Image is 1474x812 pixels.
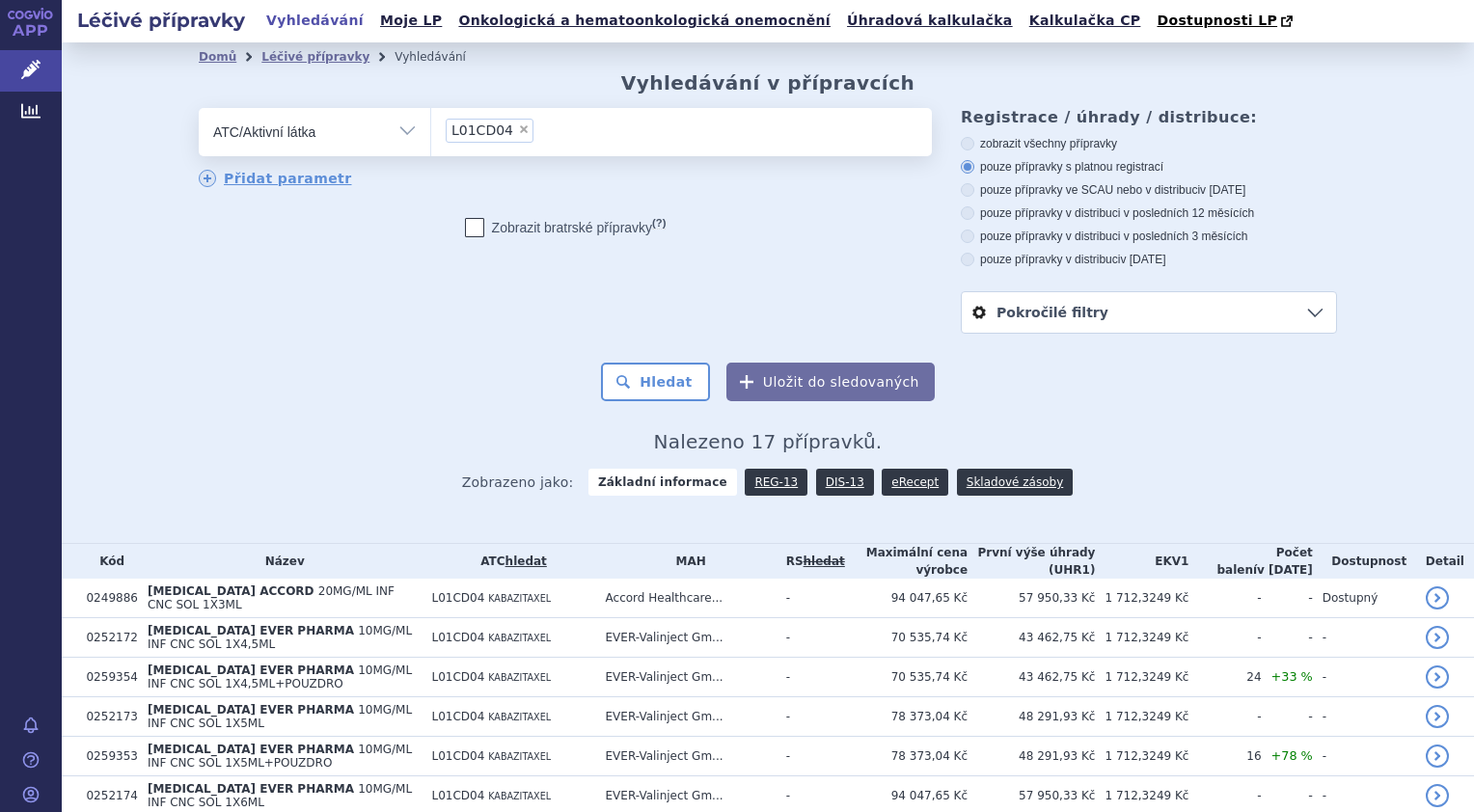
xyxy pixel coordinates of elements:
a: Kalkulačka CP [1024,8,1147,34]
a: detail [1426,626,1449,649]
th: ATC [423,544,596,579]
th: Počet balení [1188,544,1312,579]
button: Hledat [601,363,710,401]
a: hledat [505,555,547,568]
td: 1 712,3249 Kč [1095,737,1188,776]
a: Domů [199,50,236,64]
a: Onkologická a hematoonkologická onemocnění [452,8,836,34]
span: L01CD04 [432,670,485,684]
td: - [1188,618,1261,658]
td: 78 373,04 Kč [845,737,968,776]
th: MAH [596,544,777,579]
label: pouze přípravky v distribuci v posledních 3 měsících [961,229,1337,244]
th: Název [138,544,423,579]
a: REG-13 [745,469,807,496]
td: 43 462,75 Kč [968,618,1095,658]
td: - [777,697,845,737]
span: L01CD04 [432,749,485,763]
label: zobrazit všechny přípravky [961,136,1337,151]
td: 57 950,33 Kč [968,579,1095,618]
th: EKV1 [1095,544,1188,579]
input: L01CD04 [539,118,550,142]
label: pouze přípravky v distribuci [961,252,1337,267]
span: KABAZITAXEL [488,791,551,801]
td: - [1262,579,1313,618]
a: Dostupnosti LP [1151,8,1302,35]
button: Uložit do sledovaných [726,363,935,401]
td: 24 [1188,658,1261,697]
td: - [1313,697,1416,737]
td: - [1262,618,1313,658]
span: v [DATE] [1257,563,1313,577]
th: První výše úhrady (UHR1) [968,544,1095,579]
td: - [1313,658,1416,697]
h2: Vyhledávání v přípravcích [621,71,915,95]
th: Maximální cena výrobce [845,544,968,579]
li: Vyhledávání [395,42,491,71]
td: 0259353 [76,737,137,776]
td: - [777,618,845,658]
span: Zobrazeno jako: [462,469,574,496]
a: vyhledávání neobsahuje žádnou platnou referenční skupinu [804,555,845,568]
h3: Registrace / úhrady / distribuce: [961,108,1337,126]
span: v [DATE] [1200,183,1245,197]
td: - [1188,579,1261,618]
td: 0252173 [76,697,137,737]
th: Dostupnost [1313,544,1416,579]
a: detail [1426,705,1449,728]
td: 94 047,65 Kč [845,579,968,618]
span: [MEDICAL_DATA] EVER PHARMA [148,624,354,637]
del: hledat [804,555,845,568]
td: EVER-Valinject Gm... [596,618,777,658]
a: detail [1426,586,1449,609]
span: +78 % [1271,748,1313,763]
span: L01CD04 [432,591,485,605]
span: KABAZITAXEL [488,751,551,762]
span: [MEDICAL_DATA] EVER PHARMA [148,782,354,796]
span: KABAZITAXEL [488,593,551,604]
td: - [1262,697,1313,737]
td: - [777,579,845,618]
h2: Léčivé přípravky [62,7,260,34]
td: - [777,737,845,776]
span: L01CD04 [451,123,513,137]
a: DIS-13 [816,469,874,496]
td: 1 712,3249 Kč [1095,658,1188,697]
span: 10MG/ML INF CNC SOL 1X4,5ML+POUZDRO [148,663,412,690]
td: Dostupný [1313,579,1416,618]
a: detail [1426,665,1449,689]
a: Úhradová kalkulačka [841,8,1019,34]
td: - [1188,697,1261,737]
th: RS [777,544,845,579]
td: 70 535,74 Kč [845,658,968,697]
td: 0252172 [76,618,137,658]
span: × [518,123,530,135]
td: 16 [1188,737,1261,776]
span: 10MG/ML INF CNC SOL 1X6ML [148,782,412,809]
a: Moje LP [374,8,448,34]
span: 10MG/ML INF CNC SOL 1X5ML [148,703,412,730]
a: Skladové zásoby [957,469,1073,496]
span: [MEDICAL_DATA] EVER PHARMA [148,703,354,717]
td: 48 291,93 Kč [968,737,1095,776]
span: [MEDICAL_DATA] ACCORD [148,584,314,598]
td: 0259354 [76,658,137,697]
td: 70 535,74 Kč [845,618,968,658]
td: EVER-Valinject Gm... [596,737,777,776]
td: EVER-Valinject Gm... [596,697,777,737]
span: v [DATE] [1120,253,1165,266]
a: Léčivé přípravky [261,50,369,64]
span: KABAZITAXEL [488,633,551,643]
span: Nalezeno 17 přípravků. [654,430,883,453]
td: 1 712,3249 Kč [1095,618,1188,658]
span: Dostupnosti LP [1157,13,1277,28]
th: Detail [1416,544,1474,579]
a: detail [1426,744,1449,768]
td: 0249886 [76,579,137,618]
abbr: (?) [652,217,666,230]
span: L01CD04 [432,789,485,802]
span: [MEDICAL_DATA] EVER PHARMA [148,663,354,677]
td: Accord Healthcare... [596,579,777,618]
td: 48 291,93 Kč [968,697,1095,737]
span: 10MG/ML INF CNC SOL 1X5ML+POUZDRO [148,743,412,770]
